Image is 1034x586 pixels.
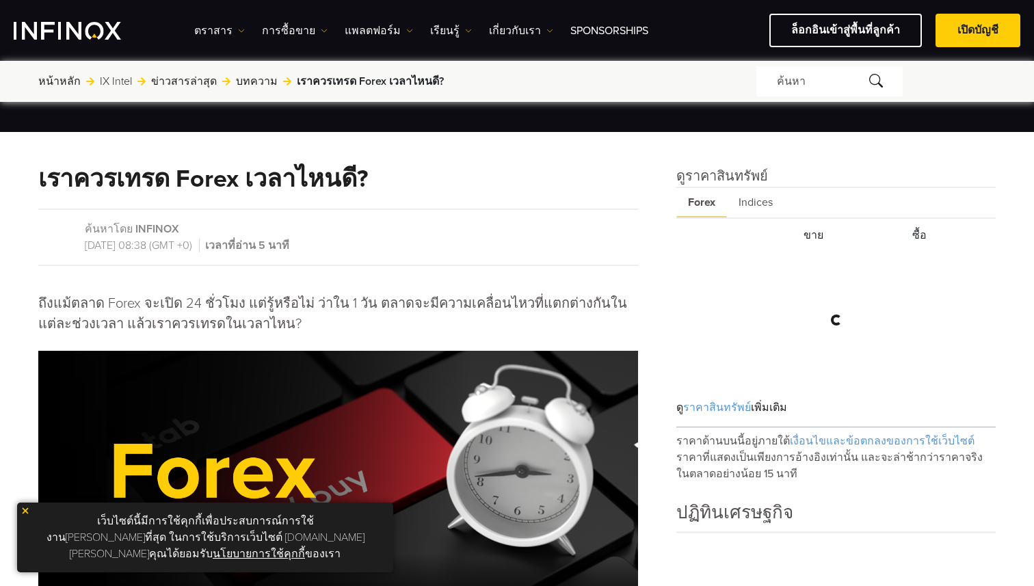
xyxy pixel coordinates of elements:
[676,388,996,427] div: ดู เพิ่มเติม
[24,509,386,565] p: เว็บไซต์นี้มีการใช้คุกกี้เพื่อประสบการณ์การใช้งาน[PERSON_NAME]ที่สุด ในการใช้บริการเว็บไซต์ [DOMA...
[297,73,444,90] span: เราควรเทรด Forex เวลาไหนดี?
[769,14,922,47] a: ล็อกอินเข้าสู่พื้นที่ลูกค้า
[430,23,472,39] a: เรียนรู้
[194,23,245,39] a: ตราสาร
[489,23,553,39] a: เกี่ยวกับเรา
[896,220,994,250] th: ซื้อ
[38,293,638,334] p: ถึงแม้ตลาด Forex จะเปิด 24 ชั่วโมง แต่รู้หรือไม่ ว่าใน 1 วัน ตลาดจะมีความเคลื่อนไหวที่แตกต่างกันใ...
[151,73,217,90] a: ข่าวสารล่าสุด
[213,547,305,561] a: นโยบายการใช้คุกกี้
[727,188,784,217] span: Indices
[676,166,996,187] h4: ดูราคาสินทรัพย์
[86,77,94,85] img: arrow-right
[676,188,727,217] span: Forex
[85,222,133,236] span: ค้นหาโดย
[756,66,903,96] div: ค้นหา
[936,14,1020,47] a: เปิดบัญชี
[570,23,648,39] a: Sponsorships
[222,77,230,85] img: arrow-right
[345,23,413,39] a: แพลตฟอร์ม
[283,77,291,85] img: arrow-right
[790,434,975,448] span: เงื่อนไขและข้อตกลงของการใช้เว็บไซต์
[676,427,996,482] p: ราคาด้านบนนี้อยู่ภายใต้ ราคาที่แสดงเป็นเพียงการอ้างอิงเท่านั้น และจะล่าช้ากว่าราคาจริงในตลาดอย่าง...
[683,401,751,414] span: ราคาสินทรัพย์
[135,222,179,236] a: INFINOX
[137,77,146,85] img: arrow-right
[38,166,368,192] h1: เราควรเทรด Forex เวลาไหนดี?
[202,239,289,252] span: เวลาที่อ่าน 5 นาที
[85,239,200,252] span: [DATE] 08:38 (GMT +0)
[38,73,81,90] a: หน้าหลัก
[236,73,278,90] a: บทความ
[262,23,328,39] a: การซื้อขาย
[21,506,30,516] img: yellow close icon
[14,22,153,40] a: INFINOX Logo
[676,499,996,531] h4: ปฏิทินเศรษฐกิจ
[787,220,894,250] th: ขาย
[100,73,132,90] a: IX Intel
